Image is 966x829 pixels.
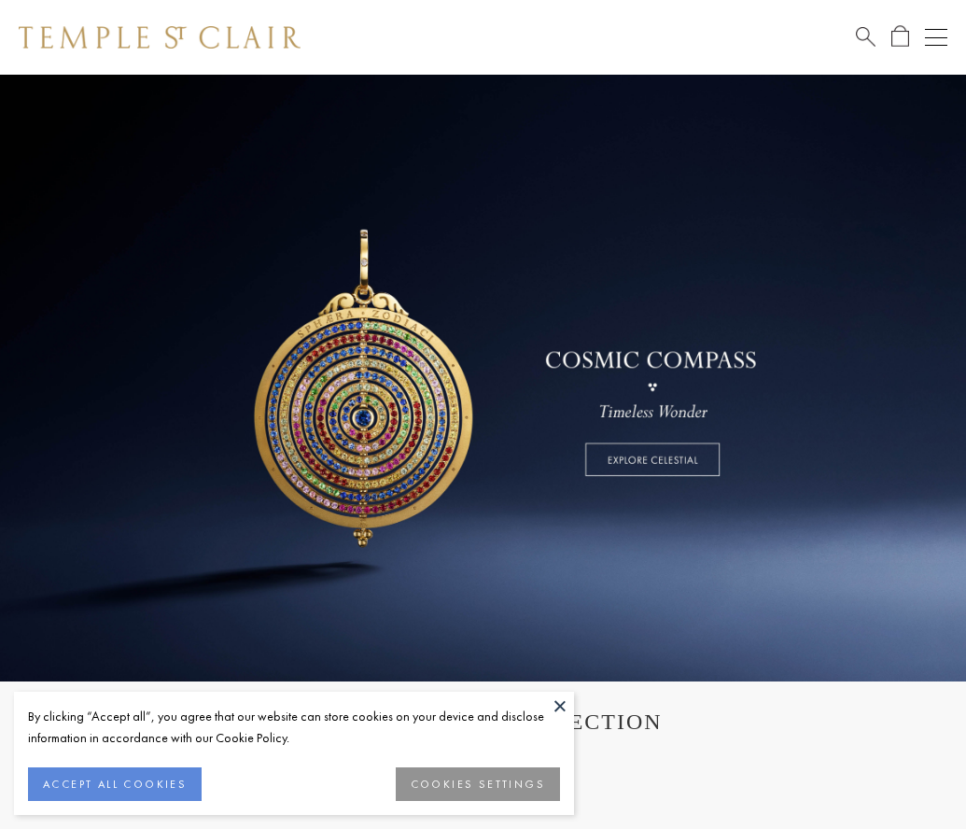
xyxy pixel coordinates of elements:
button: COOKIES SETTINGS [396,767,560,801]
a: Open Shopping Bag [891,25,909,49]
button: Open navigation [925,26,947,49]
a: Search [856,25,875,49]
div: By clicking “Accept all”, you agree that our website can store cookies on your device and disclos... [28,706,560,749]
button: ACCEPT ALL COOKIES [28,767,202,801]
img: Temple St. Clair [19,26,301,49]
